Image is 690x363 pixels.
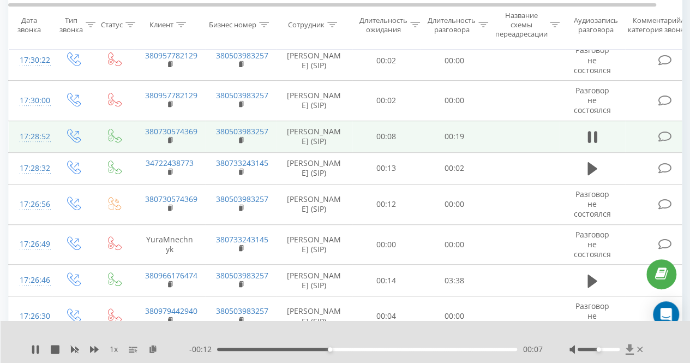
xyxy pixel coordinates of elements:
[276,152,352,184] td: [PERSON_NAME] (SIP)
[421,296,489,337] td: 00:00
[276,81,352,121] td: [PERSON_NAME] (SIP)
[216,158,268,168] a: 380733243145
[421,265,489,296] td: 03:38
[146,158,194,168] a: 34722438773
[276,121,352,152] td: [PERSON_NAME] (SIP)
[352,121,421,152] td: 00:08
[352,81,421,121] td: 00:02
[523,344,542,355] span: 00:07
[216,306,268,316] a: 380503983257
[328,347,332,352] div: Accessibility label
[288,21,325,30] div: Сотрудник
[20,270,41,291] div: 17:26:46
[134,224,205,265] td: YuraMnechnyk
[276,40,352,81] td: [PERSON_NAME] (SIP)
[145,306,197,316] a: 380979442940
[352,152,421,184] td: 00:13
[20,90,41,111] div: 17:30:00
[421,152,489,184] td: 00:02
[216,194,268,204] a: 380503983257
[145,90,197,100] a: 380957782129
[428,16,476,34] div: Длительность разговора
[216,234,268,245] a: 380733243145
[352,184,421,224] td: 00:12
[597,347,601,352] div: Accessibility label
[20,158,41,179] div: 17:28:32
[216,50,268,61] a: 380503983257
[574,85,611,115] span: Разговор не состоялся
[359,16,407,34] div: Длительность ожидания
[145,126,197,136] a: 380730574369
[20,306,41,327] div: 17:26:30
[101,21,123,30] div: Статус
[626,16,690,34] div: Комментарий/категория звонка
[110,344,118,355] span: 1 x
[276,265,352,296] td: [PERSON_NAME] (SIP)
[59,16,83,34] div: Тип звонка
[653,301,679,328] div: Open Intercom Messenger
[276,296,352,337] td: [PERSON_NAME] (SIP)
[574,189,611,219] span: Разговор не состоялся
[20,234,41,255] div: 17:26:49
[20,50,41,71] div: 17:30:22
[216,126,268,136] a: 380503983257
[352,40,421,81] td: 00:02
[189,344,217,355] span: - 00:12
[574,301,611,331] span: Разговор не состоялся
[145,270,197,281] a: 380966176474
[209,21,256,30] div: Бизнес номер
[352,296,421,337] td: 00:04
[574,45,611,75] span: Разговор не состоялся
[149,21,173,30] div: Клиент
[276,224,352,265] td: [PERSON_NAME] (SIP)
[216,90,268,100] a: 380503983257
[20,126,41,147] div: 17:28:52
[421,224,489,265] td: 00:00
[20,194,41,215] div: 17:26:56
[421,81,489,121] td: 00:00
[421,184,489,224] td: 00:00
[569,16,622,34] div: Аудиозапись разговора
[352,265,421,296] td: 00:14
[421,121,489,152] td: 00:19
[495,11,547,39] div: Название схемы переадресации
[421,40,489,81] td: 00:00
[145,194,197,204] a: 380730574369
[574,229,611,259] span: Разговор не состоялся
[216,270,268,281] a: 380503983257
[276,184,352,224] td: [PERSON_NAME] (SIP)
[352,224,421,265] td: 00:00
[9,16,49,34] div: Дата звонка
[145,50,197,61] a: 380957782129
